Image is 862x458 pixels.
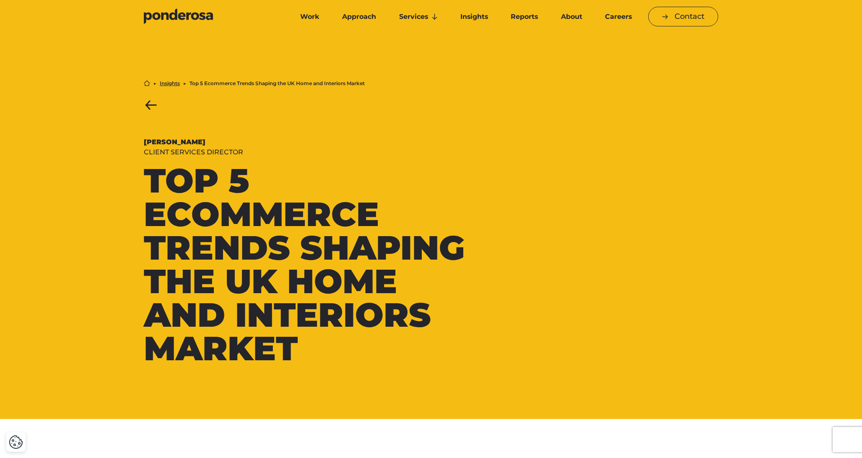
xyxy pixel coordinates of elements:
[595,8,641,26] a: Careers
[389,8,447,26] a: Services
[144,100,158,110] a: Back to Insights
[291,8,329,26] a: Work
[144,80,150,86] a: Home
[501,8,548,26] a: Reports
[551,8,592,26] a: About
[183,81,186,86] li: ▶︎
[144,147,474,157] div: Client Services Director
[332,8,386,26] a: Approach
[9,435,23,449] img: Revisit consent button
[144,8,278,25] a: Go to homepage
[190,81,365,86] li: Top 5 Ecommerce Trends Shaping the UK Home and Interiors Market
[153,81,156,86] li: ▶︎
[144,137,474,147] div: [PERSON_NAME]
[648,7,718,26] a: Contact
[451,8,498,26] a: Insights
[9,435,23,449] button: Cookie Settings
[144,164,474,365] h1: Top 5 Ecommerce Trends Shaping the UK Home and Interiors Market
[160,81,180,86] a: Insights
